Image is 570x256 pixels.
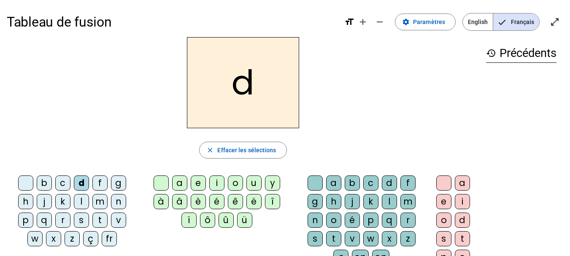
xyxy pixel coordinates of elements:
div: f [400,175,416,191]
mat-icon: history [486,48,496,58]
mat-icon: settings [402,18,410,26]
div: w [363,231,378,246]
div: j [37,194,52,209]
div: e [436,194,451,209]
div: m [92,194,108,209]
div: c [55,175,70,191]
div: c [363,175,378,191]
div: o [228,175,243,191]
div: t [92,213,108,228]
mat-icon: close [206,146,214,154]
div: j [345,194,360,209]
div: s [74,213,89,228]
span: Français [493,13,539,30]
div: v [111,213,126,228]
button: Paramètres [395,13,456,30]
div: b [37,175,52,191]
h2: d [187,37,299,128]
div: r [55,213,70,228]
div: q [37,213,52,228]
div: ê [228,194,243,209]
div: q [382,213,397,228]
div: é [209,194,224,209]
div: î [265,194,280,209]
div: é [345,213,360,228]
h1: Tableau de fusion [7,8,338,35]
div: d [74,175,89,191]
div: t [455,231,470,246]
div: a [172,175,187,191]
div: x [46,231,61,246]
div: û [219,213,234,228]
div: y [265,175,280,191]
div: h [18,194,33,209]
div: x [382,231,397,246]
div: ô [200,213,215,228]
div: z [400,231,416,246]
div: ï [181,213,197,228]
mat-icon: open_in_full [550,17,560,27]
div: l [74,194,89,209]
div: d [455,213,470,228]
div: k [55,194,70,209]
div: t [326,231,341,246]
div: o [326,213,341,228]
div: ë [246,194,262,209]
div: a [455,175,470,191]
div: à [154,194,169,209]
div: è [191,194,206,209]
span: Paramètres [413,17,445,27]
button: Effacer les sélections [199,142,286,159]
button: Diminuer la taille de la police [371,13,388,30]
div: â [172,194,187,209]
div: w [27,231,43,246]
div: e [191,175,206,191]
mat-icon: remove [375,17,385,27]
div: o [436,213,451,228]
span: English [463,13,493,30]
div: ü [237,213,252,228]
div: fr [102,231,117,246]
div: f [92,175,108,191]
div: r [400,213,416,228]
div: g [111,175,126,191]
div: z [65,231,80,246]
mat-icon: format_size [344,17,354,27]
div: h [326,194,341,209]
h3: Précédents [486,44,556,63]
div: s [436,231,451,246]
div: m [400,194,416,209]
div: g [308,194,323,209]
div: u [246,175,262,191]
div: p [363,213,378,228]
div: v [345,231,360,246]
div: a [326,175,341,191]
div: i [455,194,470,209]
div: n [308,213,323,228]
div: n [111,194,126,209]
div: s [308,231,323,246]
button: Augmenter la taille de la police [354,13,371,30]
div: d [382,175,397,191]
div: b [345,175,360,191]
mat-icon: add [358,17,368,27]
div: l [382,194,397,209]
div: k [363,194,378,209]
button: Entrer en plein écran [546,13,563,30]
div: p [18,213,33,228]
div: ç [83,231,98,246]
span: Effacer les sélections [217,145,276,155]
mat-button-toggle-group: Language selection [462,13,540,31]
div: i [209,175,224,191]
